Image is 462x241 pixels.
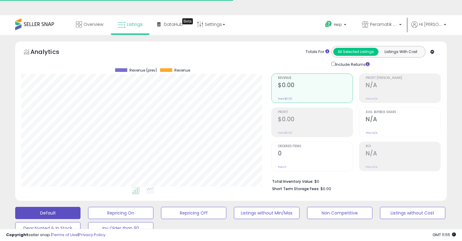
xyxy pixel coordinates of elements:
div: Totals For [306,49,329,55]
div: Tooltip anchor [182,18,193,24]
span: Revenue (prev) [129,68,157,73]
button: Listings With Cost [378,48,423,56]
small: Prev: N/A [366,165,378,169]
span: Avg. Buybox Share [366,111,440,114]
span: Ordered Items [278,145,353,148]
span: 2025-10-13 11:55 GMT [433,232,456,238]
span: $0.00 [320,186,331,192]
small: Prev: $0.00 [278,97,292,101]
button: All Selected Listings [333,48,378,56]
button: Repricing Off [161,207,226,219]
span: Revenue [278,76,353,80]
a: Overview [71,15,108,34]
li: $0 [272,177,436,185]
a: DataHub [152,15,187,34]
span: Listings [127,21,143,27]
span: Hi [PERSON_NAME] [419,21,442,27]
span: Revenue [174,68,190,73]
button: Default [15,207,80,219]
i: Get Help [325,20,332,28]
b: Short Term Storage Fees: [272,186,320,191]
span: Peramatik Goods Ltd US [370,21,397,27]
div: seller snap | | [6,232,105,238]
a: Hi [PERSON_NAME] [411,21,446,35]
h2: 0 [278,150,353,158]
button: Deactivated & In Stock [15,222,80,234]
div: Include Returns [327,61,377,68]
span: Help [334,22,342,27]
span: ROI [366,145,440,148]
span: Profit [PERSON_NAME] [366,76,440,80]
small: Prev: N/A [366,97,378,101]
a: Privacy Policy [79,232,105,238]
h2: N/A [366,82,440,90]
h2: N/A [366,116,440,124]
a: Peramatik Goods Ltd US [358,15,406,35]
a: Terms of Use [52,232,78,238]
h5: Analytics [30,48,71,58]
button: Inv Older than 90 [88,222,153,234]
a: Settings [193,15,230,34]
strong: Copyright [6,232,28,238]
small: Prev: N/A [366,131,378,135]
span: Profit [278,111,353,114]
h2: $0.00 [278,116,353,124]
a: Listings [113,15,147,34]
span: Overview [84,21,103,27]
button: Repricing On [88,207,153,219]
span: DataHub [164,21,183,27]
button: Listings without Min/Max [234,207,299,219]
h2: N/A [366,150,440,158]
small: Prev: $0.00 [278,131,292,135]
button: Non Competitive [307,207,372,219]
a: Help [320,16,352,35]
b: Total Inventory Value: [272,179,313,184]
h2: $0.00 [278,82,353,90]
small: Prev: 0 [278,165,286,169]
button: Listings without Cost [380,207,445,219]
